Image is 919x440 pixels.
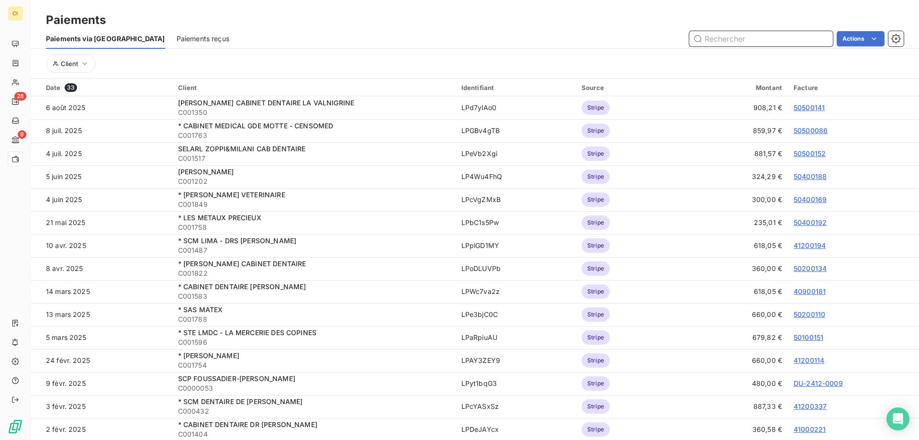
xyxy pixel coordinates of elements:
td: 618,05 € [693,234,788,257]
td: 13 mars 2025 [31,303,172,326]
a: 41200337 [794,402,827,410]
td: 24 févr. 2025 [31,349,172,372]
input: Rechercher [689,31,833,46]
span: Stripe [582,307,610,322]
td: LPGBv4gTB [456,119,576,142]
span: C001202 [178,177,450,186]
td: LPplGD1MY [456,234,576,257]
a: 50200110 [794,310,825,318]
a: 41000221 [794,425,826,433]
td: LPAY3ZEY9 [456,349,576,372]
h3: Paiements [46,11,106,29]
div: Open Intercom Messenger [886,407,909,430]
span: Paiements via [GEOGRAPHIC_DATA] [46,34,165,44]
button: Actions [837,31,885,46]
span: C001849 [178,200,450,209]
a: 41200114 [794,356,824,364]
a: 40900181 [794,287,826,295]
span: * SCM LIMA - DRS [PERSON_NAME] [178,237,297,245]
span: C001596 [178,338,450,347]
a: 50500152 [794,149,826,158]
td: 480,00 € [693,372,788,395]
span: Stripe [582,284,610,299]
td: 859,97 € [693,119,788,142]
span: C001754 [178,361,450,370]
div: CI [8,6,23,21]
td: 360,00 € [693,257,788,280]
a: 50400192 [794,218,827,226]
span: * CABINET DENTAIRE DR [PERSON_NAME] [178,420,317,429]
td: 660,00 € [693,303,788,326]
span: 28 [14,92,26,101]
td: 660,00 € [693,349,788,372]
span: 9 [18,130,26,139]
span: Stripe [582,101,610,115]
td: 8 juil. 2025 [31,119,172,142]
span: Stripe [582,261,610,276]
span: Stripe [582,330,610,345]
span: SCP FOUSSADIER-[PERSON_NAME] [178,374,295,383]
span: * SAS MATEX [178,305,223,314]
span: Stripe [582,238,610,253]
td: 235,01 € [693,211,788,234]
td: 8 avr. 2025 [31,257,172,280]
div: Source [582,84,687,91]
span: C001763 [178,131,450,140]
td: 679,82 € [693,326,788,349]
td: 324,29 € [693,165,788,188]
td: 908,21 € [693,96,788,119]
td: 9 févr. 2025 [31,372,172,395]
td: 3 févr. 2025 [31,395,172,418]
td: 21 mai 2025 [31,211,172,234]
td: 14 mars 2025 [31,280,172,303]
a: 50500141 [794,103,825,112]
a: 9 [8,132,22,147]
span: Stripe [582,192,610,207]
span: SELARL ZOPPI&MILANI CAB DENTAIRE [178,145,306,153]
div: Facture [794,84,913,91]
span: * STE LMDC - LA MERCERIE DES COPINES [178,328,316,337]
span: C001350 [178,108,450,117]
td: 881,57 € [693,142,788,165]
td: LPbC1s5Pw [456,211,576,234]
span: * CABINET MEDICAL GDE MOTTE - CENSOMED [178,122,334,130]
td: 300,00 € [693,188,788,211]
td: LPoDLUVPb [456,257,576,280]
a: 41200194 [794,241,826,249]
td: 5 juin 2025 [31,165,172,188]
td: LPyt1bqG3 [456,372,576,395]
span: C001822 [178,269,450,278]
span: * [PERSON_NAME] VETERINAIRE [178,191,285,199]
span: Stripe [582,169,610,184]
td: 6 août 2025 [31,96,172,119]
a: 50400188 [794,172,827,181]
td: 887,33 € [693,395,788,418]
span: 33 [65,83,77,92]
span: C001788 [178,315,450,324]
span: * SCM DENTAIRE DE [PERSON_NAME] [178,397,303,406]
td: 5 mars 2025 [31,326,172,349]
td: 4 juin 2025 [31,188,172,211]
span: C001517 [178,154,450,163]
a: 50200134 [794,264,827,272]
span: Stripe [582,376,610,391]
a: 50500086 [794,126,828,135]
a: 50100151 [794,333,823,341]
span: Stripe [582,215,610,230]
div: Identifiant [461,84,570,91]
a: 28 [8,94,22,109]
td: LPaRpiuAU [456,326,576,349]
span: [PERSON_NAME] CABINET DENTAIRE LA VALNIGRINE [178,99,355,107]
span: C001583 [178,292,450,301]
span: Stripe [582,147,610,161]
td: LPcVgZMxB [456,188,576,211]
span: C001487 [178,246,450,255]
span: * [PERSON_NAME] [178,351,239,360]
img: Logo LeanPay [8,419,23,434]
span: Stripe [582,353,610,368]
td: LPcYASxSz [456,395,576,418]
div: Montant [699,84,782,91]
a: 50400169 [794,195,827,203]
td: LP4Wu4FhQ [456,165,576,188]
span: Paiements reçus [177,34,229,44]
